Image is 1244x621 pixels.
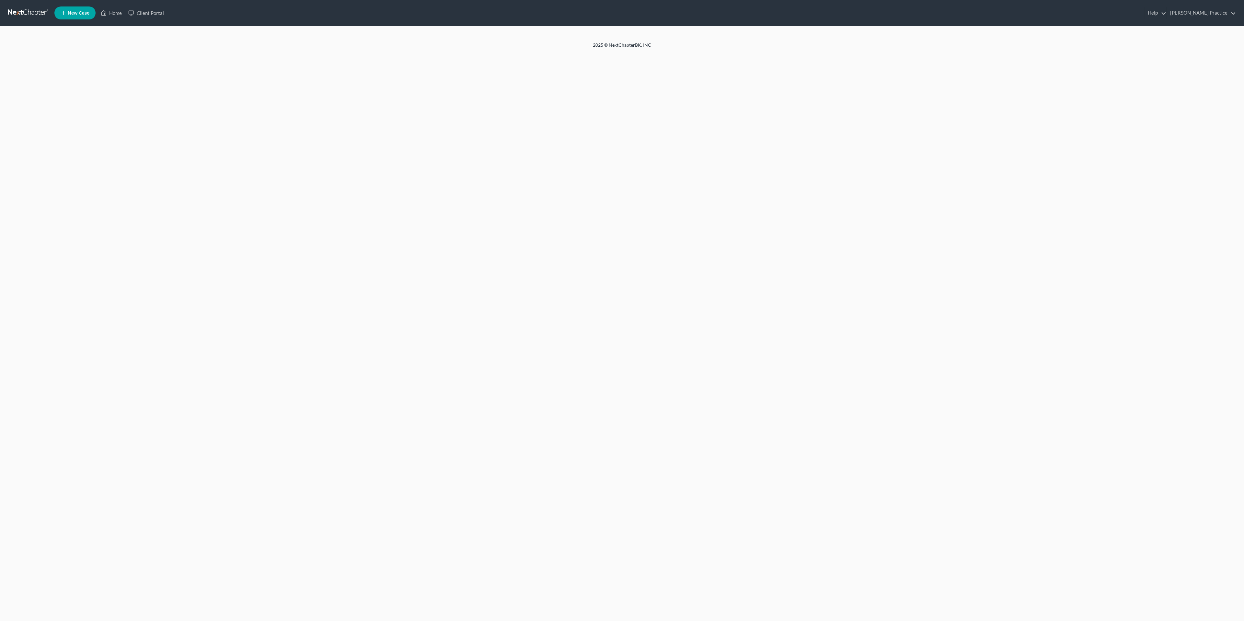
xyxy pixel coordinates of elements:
[125,7,167,19] a: Client Portal
[54,6,96,19] new-legal-case-button: New Case
[1167,7,1236,19] a: [PERSON_NAME] Practice
[98,7,125,19] a: Home
[1145,7,1166,19] a: Help
[437,42,807,53] div: 2025 © NextChapterBK, INC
